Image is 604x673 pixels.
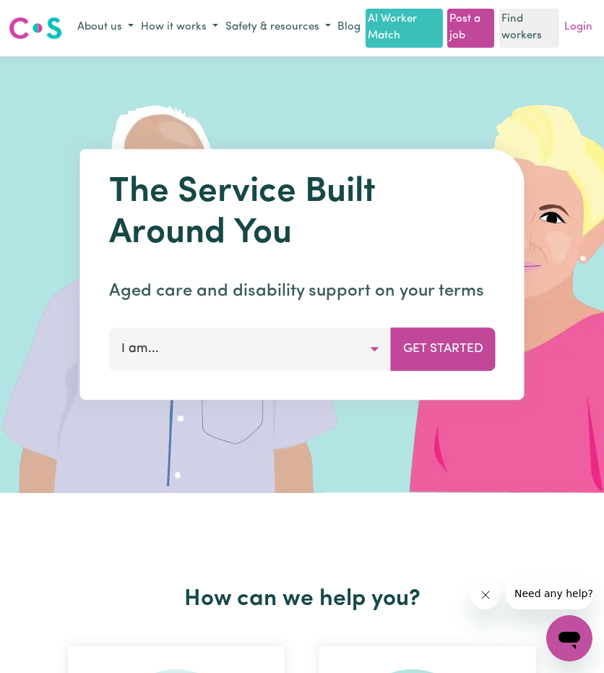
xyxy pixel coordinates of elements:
[222,16,335,40] button: Safety & resources
[471,580,500,609] iframe: Close message
[9,10,87,22] span: Need any help?
[366,9,442,48] a: AI Worker Match
[137,16,222,40] button: How it works
[74,16,137,40] button: About us
[447,9,494,48] a: Post a job
[506,578,592,609] iframe: Message from company
[499,9,559,48] a: Find workers
[109,327,392,371] button: I am...
[51,586,553,613] h2: How can we help you?
[561,17,595,39] a: Login
[9,15,62,41] img: Careseekers logo
[546,615,592,661] iframe: Button to launch messaging window
[9,12,62,45] a: Careseekers logo
[109,172,496,255] h1: The Service Built Around You
[109,278,496,304] p: Aged care and disability support on your terms
[391,327,496,371] button: Get Started
[335,17,363,39] a: Blog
